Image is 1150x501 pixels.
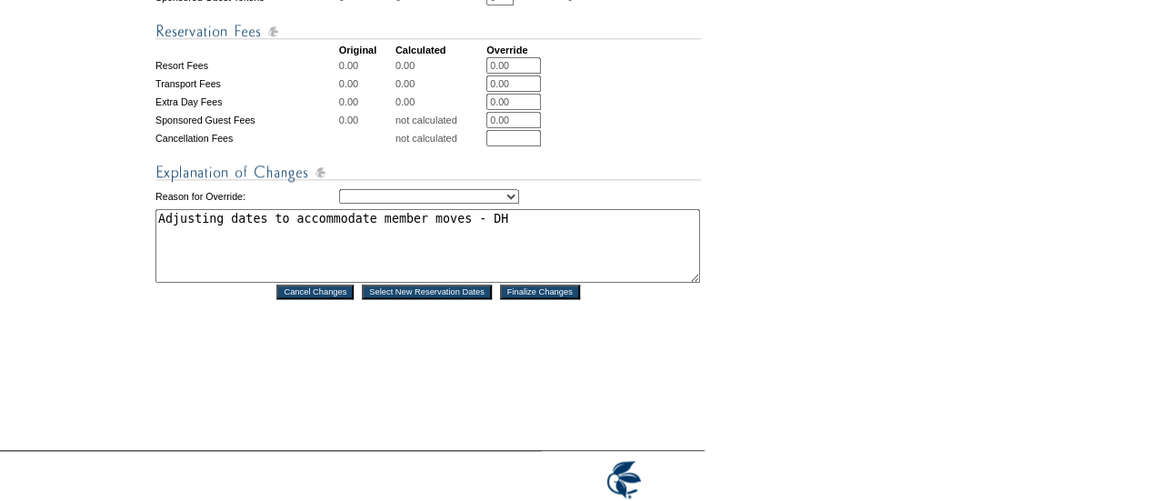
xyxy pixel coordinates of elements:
td: 0.00 [339,112,394,128]
td: 0.00 [395,75,485,92]
td: Original [339,45,394,55]
td: not calculated [395,112,485,128]
td: 0.00 [395,94,485,110]
td: not calculated [395,130,485,146]
td: Cancellation Fees [155,130,337,146]
td: Extra Day Fees [155,94,337,110]
td: Override [486,45,565,55]
td: Resort Fees [155,57,337,74]
td: 0.00 [339,94,394,110]
td: Reason for Override: [155,185,337,207]
input: Select New Reservation Dates [362,285,492,299]
td: Transport Fees [155,75,337,92]
td: 0.00 [339,75,394,92]
img: Reservation Fees [155,20,701,43]
img: Explanation of Changes [155,161,701,184]
td: Sponsored Guest Fees [155,112,337,128]
td: 0.00 [395,57,485,74]
input: Cancel Changes [276,285,354,299]
td: 0.00 [339,57,394,74]
td: Calculated [395,45,485,55]
input: Finalize Changes [500,285,580,299]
